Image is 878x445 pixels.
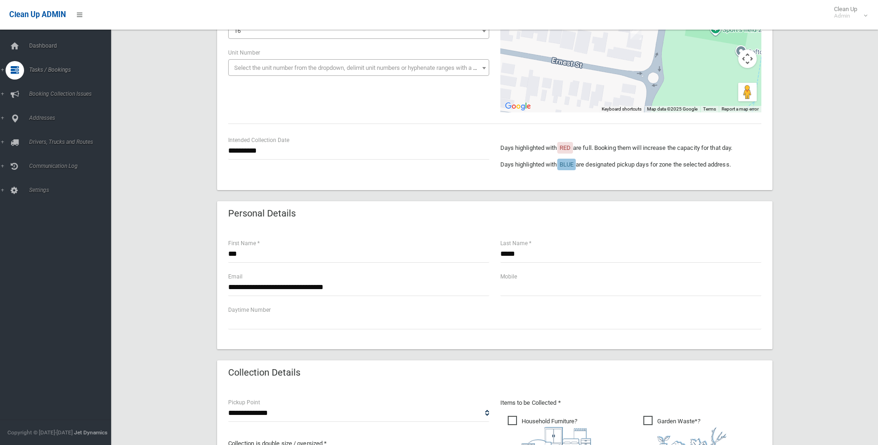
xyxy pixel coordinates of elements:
a: Terms (opens in new tab) [703,106,716,111]
span: RED [560,144,571,151]
a: Report a map error [722,106,759,111]
header: Collection Details [217,364,311,382]
span: Settings [26,187,118,193]
span: 16 [234,27,241,34]
span: Communication Log [26,163,118,169]
img: Google [503,100,533,112]
span: BLUE [560,161,573,168]
span: Map data ©2025 Google [647,106,697,111]
p: Items to be Collected * [500,397,761,408]
div: 16 Woods Road, SEFTON NSW 2162 [630,24,641,40]
span: Select the unit number from the dropdown, delimit unit numbers or hyphenate ranges with a comma [234,64,493,71]
small: Admin [834,12,857,19]
p: Days highlighted with are full. Booking them will increase the capacity for that day. [500,142,761,154]
span: Booking Collection Issues [26,91,118,97]
span: Dashboard [26,43,118,49]
button: Map camera controls [738,49,757,68]
span: Clean Up [829,6,866,19]
span: Tasks / Bookings [26,67,118,73]
span: Clean Up ADMIN [9,10,66,19]
strong: Jet Dynamics [74,429,107,436]
header: Personal Details [217,204,307,222]
p: Days highlighted with are designated pickup days for zone the selected address. [500,159,761,170]
span: Addresses [26,115,118,121]
span: 16 [230,25,487,37]
span: Drivers, Trucks and Routes [26,139,118,145]
a: Open this area in Google Maps (opens a new window) [503,100,533,112]
button: Keyboard shortcuts [602,106,641,112]
span: Copyright © [DATE]-[DATE] [7,429,73,436]
button: Drag Pegman onto the map to open Street View [738,83,757,101]
span: 16 [228,22,489,39]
